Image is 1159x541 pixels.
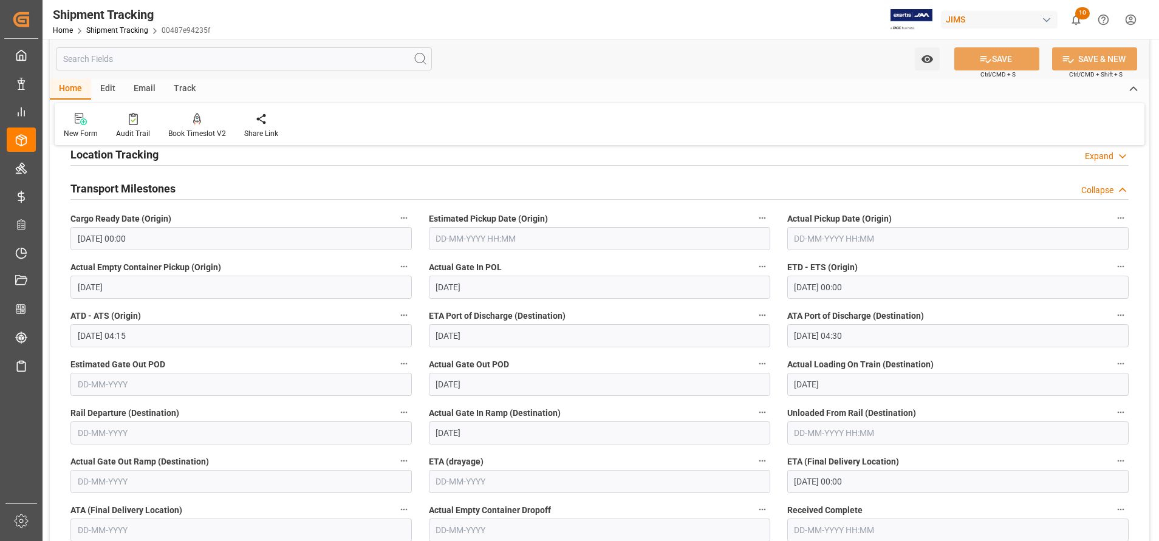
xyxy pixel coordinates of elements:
button: Cargo Ready Date (Origin) [396,210,412,226]
span: Actual Gate Out Ramp (Destination) [70,455,209,468]
button: Actual Pickup Date (Origin) [1113,210,1129,226]
div: Shipment Tracking [53,5,210,24]
div: Email [125,79,165,100]
button: SAVE [954,47,1039,70]
button: ATA Port of Discharge (Destination) [1113,307,1129,323]
span: Actual Empty Container Dropoff [429,504,551,517]
span: ATA Port of Discharge (Destination) [787,310,924,322]
span: Actual Gate Out POD [429,358,509,371]
span: Estimated Pickup Date (Origin) [429,213,548,225]
input: DD-MM-YYYY [429,373,770,396]
a: Shipment Tracking [86,26,148,35]
input: DD-MM-YYYY [787,373,1129,396]
span: Actual Loading On Train (Destination) [787,358,934,371]
span: Estimated Gate Out POD [70,358,165,371]
input: DD-MM-YYYY HH:MM [70,227,412,250]
span: Ctrl/CMD + Shift + S [1069,70,1123,79]
button: show 10 new notifications [1062,6,1090,33]
div: Expand [1085,150,1113,163]
input: DD-MM-YYYY HH:MM [787,421,1129,444]
span: Cargo Ready Date (Origin) [70,213,171,225]
input: DD-MM-YYYY HH:MM [429,227,770,250]
button: Help Center [1090,6,1117,33]
input: Search Fields [56,47,432,70]
input: DD-MM-YYYY [70,276,412,299]
span: Ctrl/CMD + S [980,70,1016,79]
input: DD-MM-YYYY [429,324,770,347]
button: ATD - ATS (Origin) [396,307,412,323]
span: Actual Empty Container Pickup (Origin) [70,261,221,274]
span: ATD - ATS (Origin) [70,310,141,322]
input: DD-MM-YYYY HH:MM [787,324,1129,347]
span: Actual Gate In Ramp (Destination) [429,407,561,420]
button: Unloaded From Rail (Destination) [1113,404,1129,420]
button: Received Complete [1113,502,1129,517]
input: DD-MM-YYYY [70,470,412,493]
span: ETA (Final Delivery Location) [787,455,899,468]
a: Home [53,26,73,35]
span: Unloaded From Rail (Destination) [787,407,916,420]
span: 10 [1075,7,1090,19]
button: Actual Gate In POL [754,259,770,274]
div: Home [50,79,91,100]
span: Rail Departure (Destination) [70,407,179,420]
span: Actual Pickup Date (Origin) [787,213,892,225]
img: Exertis%20JAM%20-%20Email%20Logo.jpg_1722504956.jpg [891,9,932,30]
button: Actual Gate Out POD [754,356,770,372]
span: ETA Port of Discharge (Destination) [429,310,566,322]
button: SAVE & NEW [1052,47,1137,70]
h2: Transport Milestones [70,180,176,197]
span: ETD - ETS (Origin) [787,261,858,274]
h2: Location Tracking [70,146,159,163]
button: JIMS [941,8,1062,31]
input: DD-MM-YYYY [429,421,770,444]
div: Audit Trail [116,128,150,139]
button: Actual Empty Container Pickup (Origin) [396,259,412,274]
div: JIMS [941,11,1058,29]
input: DD-MM-YYYY [429,470,770,493]
button: Actual Gate Out Ramp (Destination) [396,453,412,469]
button: ETD - ETS (Origin) [1113,259,1129,274]
div: Collapse [1081,184,1113,197]
button: Actual Gate In Ramp (Destination) [754,404,770,420]
input: DD-MM-YYYY [70,373,412,396]
input: DD-MM-YYYY HH:MM [70,324,412,347]
span: ETA (drayage) [429,455,484,468]
span: Actual Gate In POL [429,261,502,274]
button: Actual Loading On Train (Destination) [1113,356,1129,372]
div: New Form [64,128,98,139]
div: Edit [91,79,125,100]
div: Share Link [244,128,278,139]
button: Estimated Pickup Date (Origin) [754,210,770,226]
span: Received Complete [787,504,863,517]
input: DD-MM-YYYY HH:MM [787,276,1129,299]
span: ATA (Final Delivery Location) [70,504,182,517]
input: DD-MM-YYYY [70,421,412,444]
div: Track [165,79,205,100]
button: Rail Departure (Destination) [396,404,412,420]
input: DD-MM-YYYY [429,276,770,299]
div: Book Timeslot V2 [168,128,226,139]
input: DD-MM-YYYY HH:MM [787,470,1129,493]
button: open menu [915,47,940,70]
button: ATA (Final Delivery Location) [396,502,412,517]
button: ETA (Final Delivery Location) [1113,453,1129,469]
button: ETA Port of Discharge (Destination) [754,307,770,323]
button: ETA (drayage) [754,453,770,469]
button: Estimated Gate Out POD [396,356,412,372]
input: DD-MM-YYYY HH:MM [787,227,1129,250]
button: Actual Empty Container Dropoff [754,502,770,517]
